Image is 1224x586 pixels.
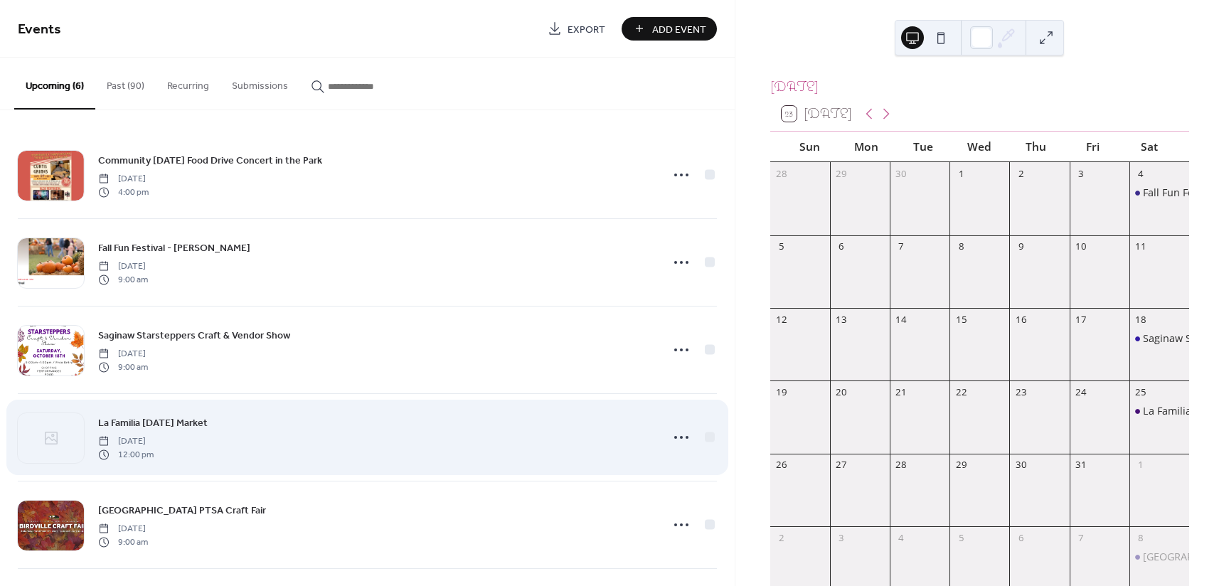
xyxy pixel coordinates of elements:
span: Events [18,16,61,43]
a: Community [DATE] Food Drive Concert in the Park [98,152,322,169]
div: 29 [835,167,848,180]
div: 8 [1134,531,1147,544]
span: 4:00 pm [98,186,149,198]
div: 16 [1015,313,1028,326]
div: 30 [895,167,908,180]
div: 1 [954,167,967,180]
div: 3 [1075,167,1087,180]
div: 1 [1134,459,1147,472]
span: [DATE] [98,260,148,273]
div: 2 [1015,167,1028,180]
div: 4 [1134,167,1147,180]
div: 7 [895,240,908,253]
div: Sun [782,132,839,162]
span: [DATE] [98,348,148,361]
button: Recurring [156,58,220,108]
div: Thu [1008,132,1065,162]
div: 27 [835,459,848,472]
div: 31 [1075,459,1087,472]
div: 6 [835,240,848,253]
span: [DATE] [98,523,148,536]
div: Birdville High School PTSA Craft Fair [1129,550,1189,564]
span: Saginaw Starsteppers Craft & Vendor Show [98,329,290,343]
div: 8 [954,240,967,253]
div: 28 [775,167,788,180]
div: Fall Fun Festival - Keller [1129,186,1189,200]
a: [GEOGRAPHIC_DATA] PTSA Craft Fair [98,502,266,518]
div: 17 [1075,313,1087,326]
button: Past (90) [95,58,156,108]
div: 13 [835,313,848,326]
div: Mon [838,132,895,162]
span: Add Event [652,22,706,37]
div: [DATE] [770,76,1189,97]
span: Fall Fun Festival - [PERSON_NAME] [98,241,250,256]
div: 29 [954,459,967,472]
div: 3 [835,531,848,544]
div: 5 [775,240,788,253]
span: 9:00 am [98,536,148,548]
div: 14 [895,313,908,326]
span: La Familia [DATE] Market [98,416,208,431]
div: 15 [954,313,967,326]
div: 7 [1075,531,1087,544]
span: [DATE] [98,435,154,448]
button: Submissions [220,58,299,108]
div: 28 [895,459,908,472]
div: 20 [835,386,848,399]
span: 9:00 am [98,361,148,373]
div: 30 [1015,459,1028,472]
div: 24 [1075,386,1087,399]
div: 25 [1134,386,1147,399]
div: Tue [895,132,952,162]
div: Saginaw Starsteppers Craft & Vendor Show [1129,331,1189,346]
div: Fri [1065,132,1122,162]
div: 4 [895,531,908,544]
div: Sat [1121,132,1178,162]
button: Upcoming (6) [14,58,95,110]
button: 23[DATE] [777,102,858,125]
div: 19 [775,386,788,399]
a: Fall Fun Festival - [PERSON_NAME] [98,240,250,256]
div: 18 [1134,313,1147,326]
div: 22 [954,386,967,399]
button: Add Event [622,17,717,41]
div: 12 [775,313,788,326]
a: La Familia [DATE] Market [98,415,208,431]
div: Wed [951,132,1008,162]
div: 26 [775,459,788,472]
a: Export [537,17,616,41]
div: 23 [1015,386,1028,399]
span: 9:00 am [98,273,148,286]
span: [GEOGRAPHIC_DATA] PTSA Craft Fair [98,504,266,518]
div: La Familia Halloween Market [1129,404,1189,418]
div: 10 [1075,240,1087,253]
span: Export [568,22,605,37]
div: 5 [954,531,967,544]
span: [DATE] [98,173,149,186]
div: 6 [1015,531,1028,544]
a: Saginaw Starsteppers Craft & Vendor Show [98,327,290,343]
div: 11 [1134,240,1147,253]
span: 12:00 pm [98,448,154,461]
div: 2 [775,531,788,544]
div: 9 [1015,240,1028,253]
span: Community [DATE] Food Drive Concert in the Park [98,154,322,169]
div: 21 [895,386,908,399]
